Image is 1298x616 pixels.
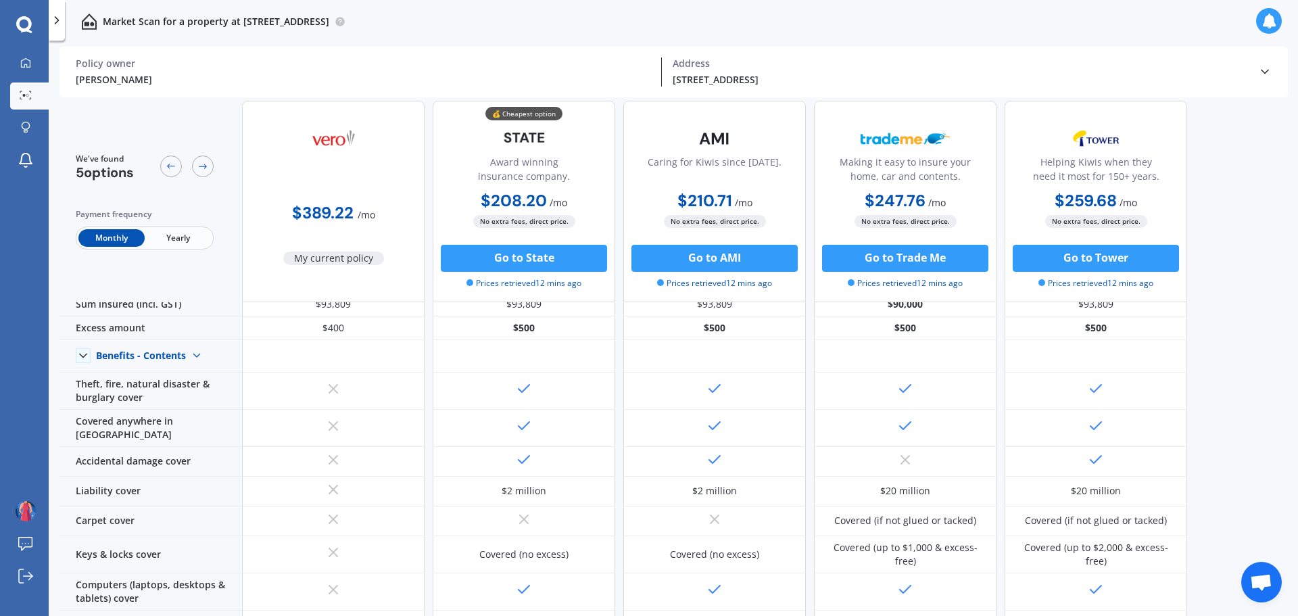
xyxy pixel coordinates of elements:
div: Covered (if not glued or tacked) [1025,514,1167,527]
span: No extra fees, direct price. [855,215,957,228]
img: State-text-1.webp [479,122,569,153]
span: / mo [358,208,375,221]
div: Carpet cover [59,506,242,536]
span: No extra fees, direct price. [1045,215,1147,228]
a: Open chat [1241,562,1282,602]
img: Benefit content down [186,345,208,366]
span: No extra fees, direct price. [473,215,575,228]
img: Vero.png [289,122,378,156]
div: Covered anywhere in [GEOGRAPHIC_DATA] [59,410,242,447]
button: Go to Tower [1013,245,1179,272]
div: Covered (no excess) [479,548,569,561]
b: $259.68 [1055,190,1117,211]
img: home-and-contents.b802091223b8502ef2dd.svg [81,14,97,30]
div: [PERSON_NAME] [76,72,650,87]
img: Tower.webp [1051,122,1140,156]
div: $500 [1005,316,1187,340]
img: Trademe.webp [861,122,950,156]
span: Prices retrieved 12 mins ago [657,277,772,289]
div: Covered (no excess) [670,548,759,561]
button: Go to AMI [631,245,798,272]
div: $500 [814,316,996,340]
span: My current policy [283,252,384,265]
div: Excess amount [59,316,242,340]
img: AMI-text-1.webp [670,122,759,156]
div: $20 million [1071,484,1121,498]
span: Prices retrieved 12 mins ago [848,277,963,289]
div: Covered (if not glued or tacked) [834,514,976,527]
p: Market Scan for a property at [STREET_ADDRESS] [103,15,329,28]
div: $400 [242,316,425,340]
div: $93,809 [433,293,615,316]
b: $210.71 [677,190,732,211]
div: Address [673,57,1247,70]
div: $2 million [502,484,546,498]
div: Computers (laptops, desktops & tablets) cover [59,573,242,611]
span: Prices retrieved 12 mins ago [1038,277,1153,289]
div: $500 [623,316,806,340]
div: $20 million [880,484,930,498]
div: Award winning insurance company. [444,155,604,189]
div: 💰 Cheapest option [485,107,562,120]
div: Policy owner [76,57,650,70]
div: Keys & locks cover [59,536,242,573]
div: Sum insured (incl. GST) [59,293,242,316]
div: $93,809 [1005,293,1187,316]
span: 5 options [76,164,134,181]
button: Go to Trade Me [822,245,988,272]
span: Yearly [145,229,211,247]
span: / mo [735,196,752,209]
b: $247.76 [865,190,926,211]
div: [STREET_ADDRESS] [673,72,1247,87]
span: We've found [76,153,134,165]
div: Helping Kiwis when they need it most for 150+ years. [1016,155,1176,189]
div: Payment frequency [76,208,214,221]
span: Monthly [78,229,145,247]
span: Prices retrieved 12 mins ago [466,277,581,289]
div: Covered (up to $1,000 & excess-free) [824,541,986,568]
div: $93,809 [242,293,425,316]
img: ACg8ocK1u5gG6QxZfDr1NBsu0lu7QepZ5xNwxF0mrwNqpMj7OdPeXS0=s96-c [16,501,36,521]
div: Theft, fire, natural disaster & burglary cover [59,373,242,410]
div: $500 [433,316,615,340]
div: Making it easy to insure your home, car and contents. [825,155,985,189]
span: / mo [550,196,567,209]
button: Go to State [441,245,607,272]
div: $93,809 [623,293,806,316]
span: / mo [928,196,946,209]
div: Benefits - Contents [96,350,186,362]
span: No extra fees, direct price. [664,215,766,228]
b: $389.22 [292,202,354,223]
b: $208.20 [481,190,547,211]
div: Accidental damage cover [59,447,242,477]
div: Liability cover [59,477,242,506]
div: Caring for Kiwis since [DATE]. [648,155,782,189]
div: $2 million [692,484,737,498]
div: $90,000 [814,293,996,316]
span: / mo [1120,196,1137,209]
div: Covered (up to $2,000 & excess-free) [1015,541,1177,568]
